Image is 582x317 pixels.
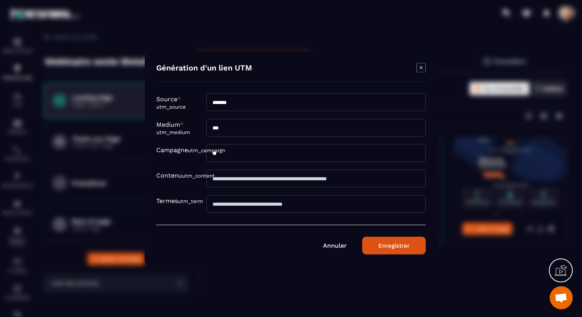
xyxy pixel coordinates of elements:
p: Source [156,95,183,110]
h4: Génération d'un lien UTM [156,63,252,74]
p: Termes [156,197,183,204]
small: utm_term [178,198,203,204]
button: Enregistrer [362,236,426,254]
a: Ouvrir le chat [550,286,573,309]
a: Annuler [323,242,347,249]
p: Contenu [156,171,183,179]
small: utm_medium [156,129,190,135]
small: utm_campaign [188,147,225,153]
p: Campagne [156,146,183,153]
small: utm_content [182,173,215,178]
small: utm_source [156,104,186,109]
p: Medium [156,121,183,135]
